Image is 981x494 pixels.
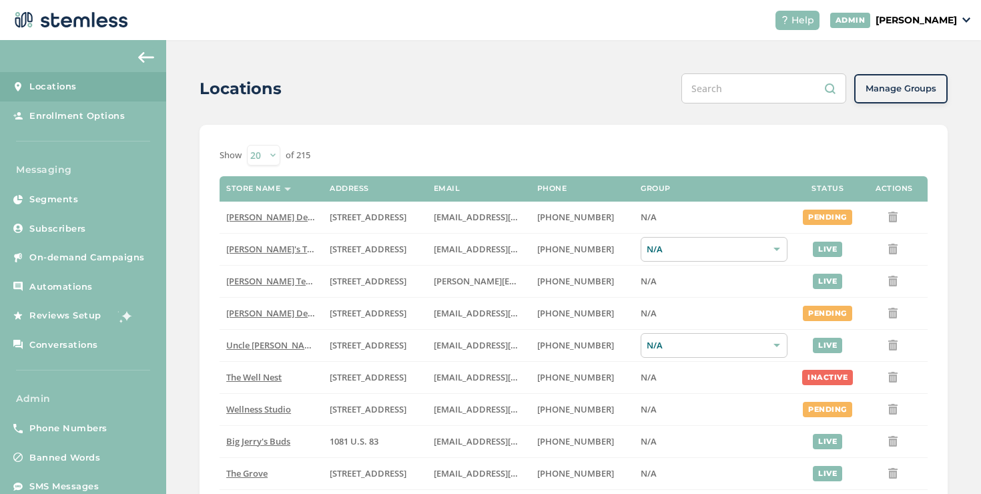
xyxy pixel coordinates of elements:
[811,184,844,193] label: Status
[29,109,125,123] span: Enrollment Options
[537,275,614,287] span: [PHONE_NUMBER]
[330,468,420,479] label: 8155 Center Street
[537,307,614,319] span: [PHONE_NUMBER]
[111,302,138,329] img: glitter-stars-b7820f95.gif
[537,339,614,351] span: [PHONE_NUMBER]
[284,188,291,191] img: icon-sort-1e1d7615.svg
[641,237,787,262] div: N/A
[220,149,242,162] label: Show
[641,372,787,383] label: N/A
[434,339,579,351] span: [EMAIL_ADDRESS][DOMAIN_NAME]
[226,339,371,351] span: Uncle [PERSON_NAME]’s King Circle
[226,404,316,415] label: Wellness Studio
[330,372,420,383] label: 1005 4th Avenue
[226,184,280,193] label: Store name
[434,243,579,255] span: [EMAIL_ADDRESS][DOMAIN_NAME]
[226,212,316,223] label: Hazel Delivery
[803,402,852,417] div: pending
[226,371,282,383] span: The Well Nest
[330,275,406,287] span: [STREET_ADDRESS]
[537,467,614,479] span: [PHONE_NUMBER]
[434,212,524,223] label: arman91488@gmail.com
[641,333,787,358] div: N/A
[781,16,789,24] img: icon-help-white-03924b79.svg
[29,251,145,264] span: On-demand Campaigns
[330,436,420,447] label: 1081 U.S. 83
[226,435,290,447] span: Big Jerry's Buds
[286,149,310,162] label: of 215
[813,434,842,449] div: live
[226,211,331,223] span: [PERSON_NAME] Delivery
[830,13,871,28] div: ADMIN
[330,435,378,447] span: 1081 U.S. 83
[29,280,93,294] span: Automations
[803,306,852,321] div: pending
[434,340,524,351] label: christian@uncleherbsak.com
[330,184,369,193] label: Address
[813,242,842,257] div: live
[330,340,420,351] label: 209 King Circle
[29,338,98,352] span: Conversations
[876,13,957,27] p: [PERSON_NAME]
[29,480,99,493] span: SMS Messages
[537,403,614,415] span: [PHONE_NUMBER]
[434,435,579,447] span: [EMAIL_ADDRESS][DOMAIN_NAME]
[641,308,787,319] label: N/A
[226,340,316,351] label: Uncle Herb’s King Circle
[29,222,86,236] span: Subscribers
[330,211,406,223] span: [STREET_ADDRESS]
[813,338,842,353] div: live
[29,451,100,465] span: Banned Words
[537,211,614,223] span: [PHONE_NUMBER]
[200,77,282,101] h2: Locations
[330,308,420,319] label: 17523 Ventura Boulevard
[803,210,852,225] div: pending
[537,435,614,447] span: [PHONE_NUMBER]
[29,193,78,206] span: Segments
[434,403,579,415] span: [EMAIL_ADDRESS][DOMAIN_NAME]
[330,243,406,255] span: [STREET_ADDRESS]
[537,404,627,415] label: (269) 929-8463
[226,403,291,415] span: Wellness Studio
[434,244,524,255] label: brianashen@gmail.com
[226,275,336,287] span: [PERSON_NAME] Test store
[641,436,787,447] label: N/A
[434,276,524,287] label: swapnil@stemless.co
[537,276,627,287] label: (503) 332-4545
[138,52,154,63] img: icon-arrow-back-accent-c549486e.svg
[791,13,814,27] span: Help
[681,73,846,103] input: Search
[914,430,981,494] div: Chat Widget
[434,371,579,383] span: [EMAIL_ADDRESS][DOMAIN_NAME]
[226,436,316,447] label: Big Jerry's Buds
[866,82,936,95] span: Manage Groups
[226,243,343,255] span: [PERSON_NAME]'s Test Store
[330,339,406,351] span: [STREET_ADDRESS]
[434,184,460,193] label: Email
[226,276,316,287] label: Swapnil Test store
[434,308,524,319] label: arman91488@gmail.com
[537,212,627,223] label: (818) 561-0790
[434,468,524,479] label: dexter@thegroveca.com
[641,276,787,287] label: N/A
[537,468,627,479] label: (619) 600-1269
[537,184,567,193] label: Phone
[641,468,787,479] label: N/A
[330,467,406,479] span: [STREET_ADDRESS]
[330,307,406,319] span: [STREET_ADDRESS]
[226,372,316,383] label: The Well Nest
[29,422,107,435] span: Phone Numbers
[861,176,928,202] th: Actions
[434,436,524,447] label: info@bigjerrysbuds.com
[802,370,853,385] div: inactive
[226,308,316,319] label: Hazel Delivery 4
[330,276,420,287] label: 5241 Center Boulevard
[434,307,579,319] span: [EMAIL_ADDRESS][DOMAIN_NAME]
[29,309,101,322] span: Reviews Setup
[434,404,524,415] label: vmrobins@gmail.com
[962,17,970,23] img: icon_down-arrow-small-66adaf34.svg
[537,340,627,351] label: (907) 330-7833
[226,307,338,319] span: [PERSON_NAME] Delivery 4
[29,80,77,93] span: Locations
[537,243,614,255] span: [PHONE_NUMBER]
